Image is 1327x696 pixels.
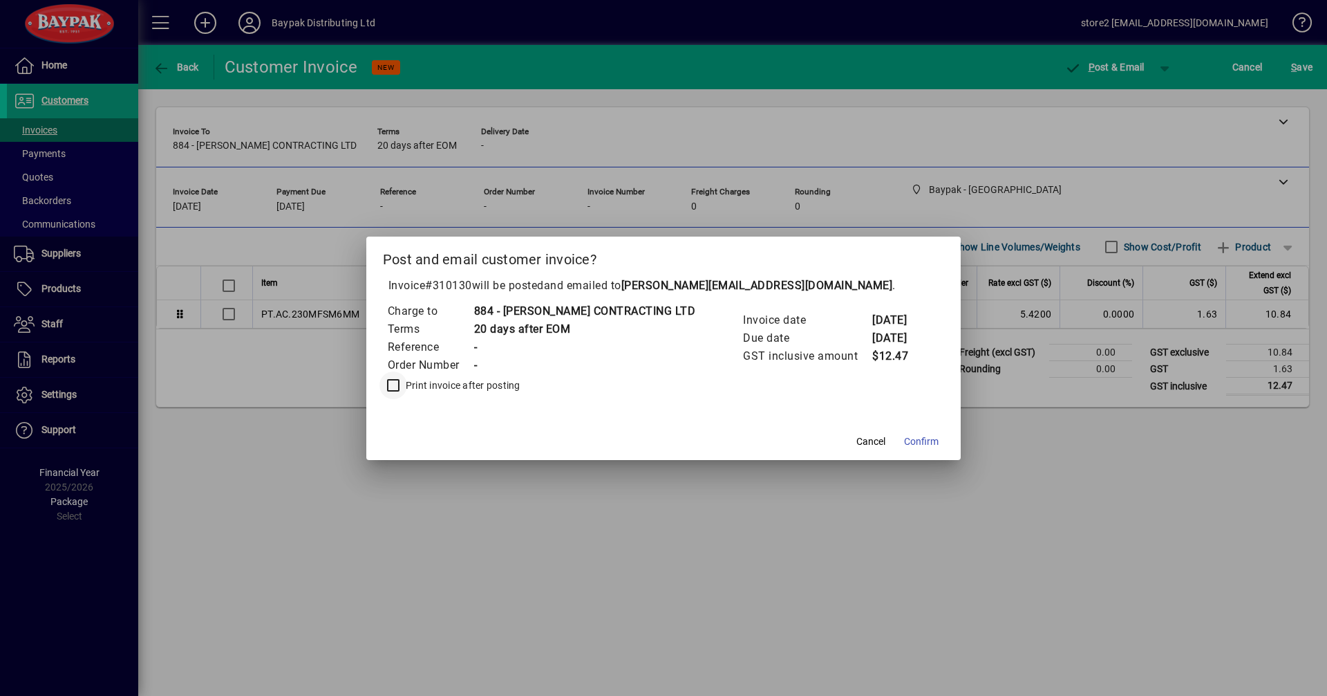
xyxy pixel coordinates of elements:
[856,434,885,449] span: Cancel
[403,378,520,392] label: Print invoice after posting
[387,356,473,374] td: Order Number
[872,347,927,365] td: $12.47
[872,329,927,347] td: [DATE]
[425,279,472,292] span: #310130
[742,347,872,365] td: GST inclusive amount
[387,338,473,356] td: Reference
[898,430,944,455] button: Confirm
[544,279,893,292] span: and emailed to
[904,434,939,449] span: Confirm
[387,320,473,338] td: Terms
[473,320,696,338] td: 20 days after EOM
[849,430,893,455] button: Cancel
[872,311,927,329] td: [DATE]
[742,311,872,329] td: Invoice date
[387,302,473,320] td: Charge to
[742,329,872,347] td: Due date
[473,338,696,356] td: -
[473,302,696,320] td: 884 - [PERSON_NAME] CONTRACTING LTD
[366,237,961,277] h2: Post and email customer invoice?
[383,277,945,294] p: Invoice will be posted .
[473,356,696,374] td: -
[621,279,893,292] b: [PERSON_NAME][EMAIL_ADDRESS][DOMAIN_NAME]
